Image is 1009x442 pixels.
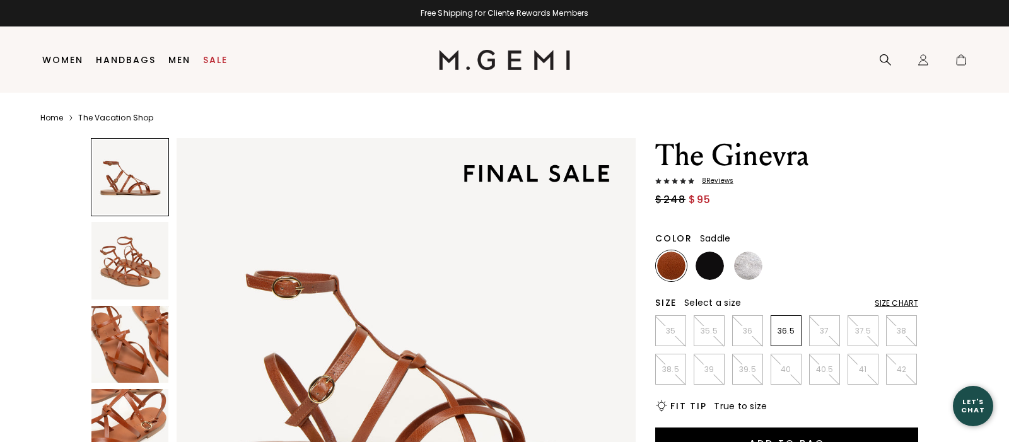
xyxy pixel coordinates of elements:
[694,326,724,336] p: 35.5
[168,55,190,65] a: Men
[96,55,156,65] a: Handbags
[655,177,918,187] a: 8Reviews
[40,113,63,123] a: Home
[953,398,993,414] div: Let's Chat
[810,364,839,375] p: 40.5
[657,252,685,280] img: Saddle
[78,113,153,123] a: The Vacation Shop
[655,138,918,173] h1: The Ginevra
[714,400,767,412] span: True to size
[887,326,916,336] p: 38
[696,252,724,280] img: Black
[91,306,168,383] img: The Ginevra
[733,326,762,336] p: 36
[887,364,916,375] p: 42
[875,298,918,308] div: Size Chart
[655,298,677,308] h2: Size
[684,296,741,309] span: Select a size
[694,364,724,375] p: 39
[771,326,801,336] p: 36.5
[734,252,762,280] img: Silver
[656,364,685,375] p: 38.5
[670,401,706,411] h2: Fit Tip
[810,326,839,336] p: 37
[694,177,733,185] span: 8 Review s
[91,222,168,299] img: The Ginevra
[848,326,878,336] p: 37.5
[439,50,571,70] img: M.Gemi
[655,233,692,243] h2: Color
[848,364,878,375] p: 41
[655,192,685,207] span: $248
[42,55,83,65] a: Women
[445,146,628,201] img: final sale tag
[203,55,228,65] a: Sale
[700,232,731,245] span: Saddle
[656,326,685,336] p: 35
[733,364,762,375] p: 39.5
[689,192,711,207] span: $95
[771,364,801,375] p: 40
